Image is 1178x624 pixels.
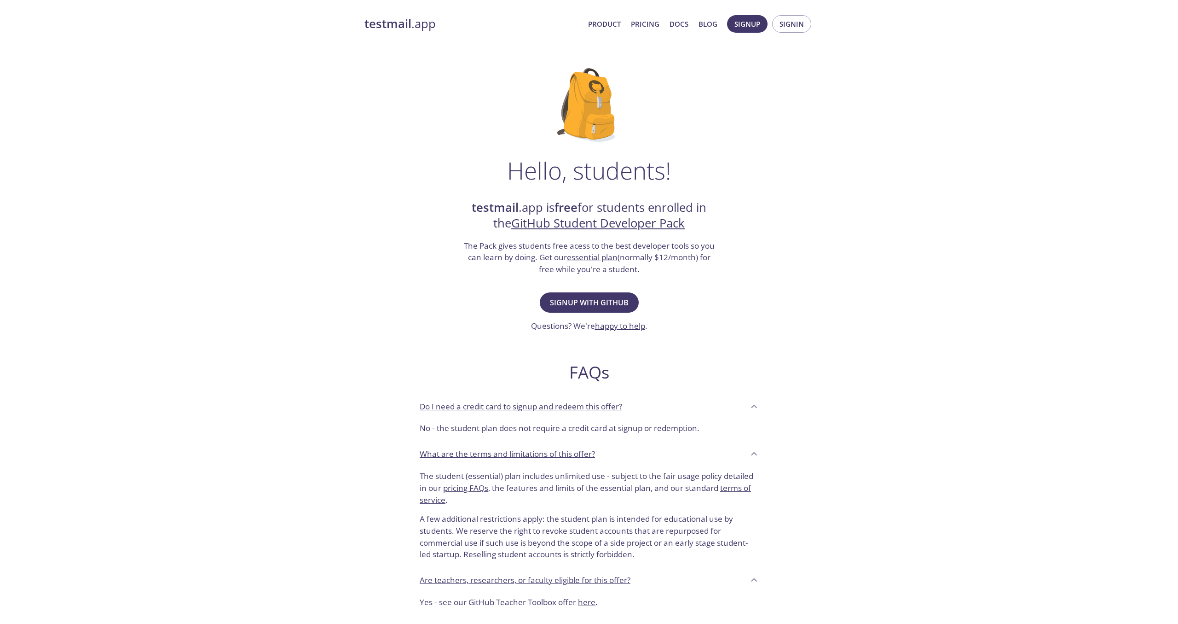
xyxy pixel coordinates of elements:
[412,394,766,419] div: Do I need a credit card to signup and redeem this offer?
[412,568,766,593] div: Are teachers, researchers, or faculty eligible for this offer?
[772,15,811,33] button: Signin
[727,15,768,33] button: Signup
[420,422,758,434] p: No - the student plan does not require a credit card at signup or redemption.
[588,18,621,30] a: Product
[578,597,595,607] a: here
[420,506,758,560] p: A few additional restrictions apply: the student plan is intended for educational use by students...
[550,296,629,309] span: Signup with GitHub
[699,18,717,30] a: Blog
[595,321,645,331] a: happy to help
[631,18,659,30] a: Pricing
[567,252,618,262] a: essential plan
[540,292,639,313] button: Signup with GitHub
[557,68,621,142] img: github-student-backpack.png
[462,240,716,275] h3: The Pack gives students free acess to the best developer tools so you can learn by doing. Get our...
[420,596,758,608] p: Yes - see our GitHub Teacher Toolbox offer .
[511,215,685,231] a: GitHub Student Developer Pack
[670,18,688,30] a: Docs
[443,483,488,493] a: pricing FAQs
[531,320,647,332] h3: Questions? We're .
[364,16,581,32] a: testmail.app
[420,470,758,506] p: The student (essential) plan includes unlimited use - subject to the fair usage policy detailed i...
[734,18,760,30] span: Signup
[420,448,595,460] p: What are the terms and limitations of this offer?
[472,199,519,216] strong: testmail
[507,157,671,184] h1: Hello, students!
[420,574,630,586] p: Are teachers, researchers, or faculty eligible for this offer?
[412,467,766,568] div: What are the terms and limitations of this offer?
[412,419,766,442] div: Do I need a credit card to signup and redeem this offer?
[412,593,766,616] div: Are teachers, researchers, or faculty eligible for this offer?
[412,362,766,383] h2: FAQs
[412,442,766,467] div: What are the terms and limitations of this offer?
[420,401,622,413] p: Do I need a credit card to signup and redeem this offer?
[462,200,716,232] h2: .app is for students enrolled in the
[420,483,751,505] a: terms of service
[554,199,577,216] strong: free
[780,18,804,30] span: Signin
[364,16,411,32] strong: testmail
